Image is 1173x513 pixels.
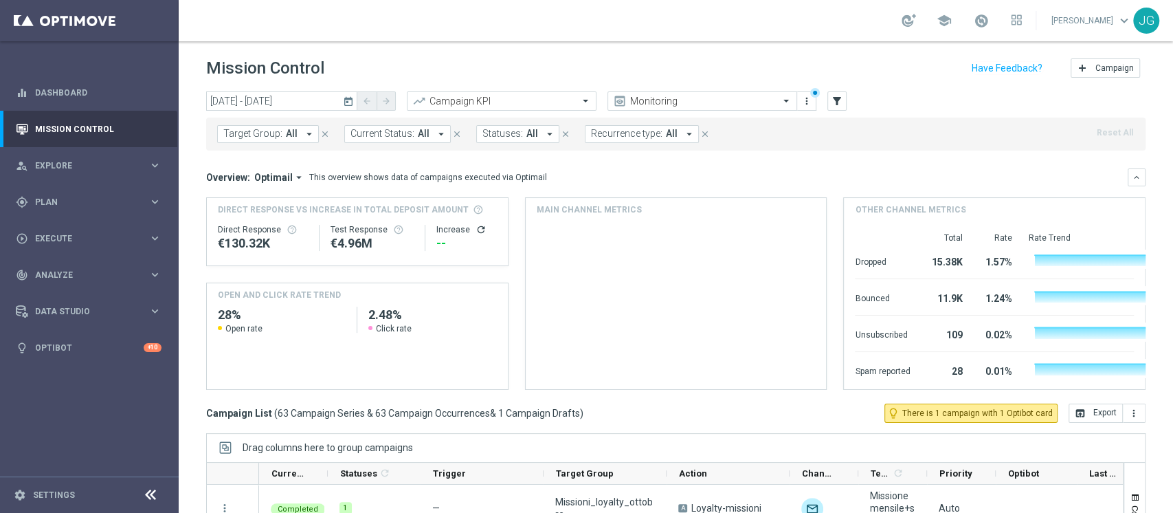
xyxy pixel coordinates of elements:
[1123,404,1146,423] button: more_vert
[35,74,161,111] a: Dashboard
[412,94,426,108] i: trending_up
[243,442,413,453] span: Drag columns here to group campaigns
[556,468,614,479] span: Target Group
[580,407,583,419] span: )
[407,91,596,111] ng-select: Campaign KPI
[700,129,710,139] i: close
[893,468,904,479] i: refresh
[343,95,355,107] i: today
[939,468,972,479] span: Priority
[801,96,812,107] i: more_vert
[1089,468,1122,479] span: Last Modified By
[1133,8,1159,34] div: JG
[979,250,1012,272] div: 1.57%
[368,307,496,323] h2: 2.48%
[379,468,390,479] i: refresh
[35,198,148,206] span: Plan
[15,160,162,171] button: person_search Explore keyboard_arrow_right
[979,359,1012,381] div: 0.01%
[274,407,278,419] span: (
[855,204,965,216] h4: Other channel metrics
[585,125,699,143] button: Recurrence type: All arrow_drop_down
[340,468,377,479] span: Statuses
[376,323,412,334] span: Click rate
[254,171,293,184] span: Optimail
[926,323,962,345] div: 109
[607,91,797,111] ng-select: Monitoring
[218,289,341,301] h4: OPEN AND CLICK RATE TREND
[35,271,148,279] span: Analyze
[476,125,559,143] button: Statuses: All arrow_drop_down
[331,235,414,252] div: €4,962,021
[802,468,835,479] span: Channel
[678,504,687,512] span: A
[979,286,1012,308] div: 1.24%
[891,466,904,481] span: Calculate column
[15,197,162,208] button: gps_fixed Plan keyboard_arrow_right
[683,128,695,140] i: arrow_drop_down
[1028,232,1134,243] div: Rate Trend
[33,491,75,499] a: Settings
[225,323,262,334] span: Open rate
[15,233,162,244] button: play_circle_outline Execute keyboard_arrow_right
[15,124,162,135] div: Mission Control
[1050,10,1133,31] a: [PERSON_NAME]keyboard_arrow_down
[476,224,487,235] i: refresh
[1128,408,1139,419] i: more_vert
[303,128,315,140] i: arrow_drop_down
[15,306,162,317] div: Data Studio keyboard_arrow_right
[810,88,820,98] div: There are unsaved changes
[144,343,161,352] div: +10
[666,128,678,140] span: All
[278,407,490,419] span: 63 Campaign Series & 63 Campaign Occurrences
[433,468,466,479] span: Trigger
[218,235,308,252] div: €130,320
[937,13,952,28] span: school
[15,270,162,281] button: track_changes Analyze keyboard_arrow_right
[561,129,570,139] i: close
[16,74,161,111] div: Dashboard
[217,125,319,143] button: Target Group: All arrow_drop_down
[148,305,161,318] i: keyboard_arrow_right
[206,58,324,78] h1: Mission Control
[341,91,357,112] button: today
[218,204,469,216] span: Direct Response VS Increase In Total Deposit Amount
[1132,173,1141,182] i: keyboard_arrow_down
[1128,168,1146,186] button: keyboard_arrow_down
[926,286,962,308] div: 11.9K
[831,95,843,107] i: filter_alt
[148,159,161,172] i: keyboard_arrow_right
[16,342,28,354] i: lightbulb
[35,111,161,147] a: Mission Control
[218,224,308,235] div: Direct Response
[1117,13,1132,28] span: keyboard_arrow_down
[319,127,331,142] button: close
[482,128,523,140] span: Statuses:
[16,305,148,318] div: Data Studio
[309,171,547,184] div: This overview shows data of campaigns executed via Optimail
[855,359,910,381] div: Spam reported
[1077,63,1088,74] i: add
[16,269,148,281] div: Analyze
[15,87,162,98] button: equalizer Dashboard
[35,162,148,170] span: Explore
[979,232,1012,243] div: Rate
[377,91,396,111] button: arrow_forward
[206,91,357,111] input: Select date range
[357,91,377,111] button: arrow_back
[16,269,28,281] i: track_changes
[591,128,662,140] span: Recurrence type:
[1095,63,1134,73] span: Campaign
[293,171,305,184] i: arrow_drop_down
[498,407,580,419] span: 1 Campaign Drafts
[1069,407,1146,418] multiple-options-button: Export to CSV
[223,128,282,140] span: Target Group:
[1071,58,1140,78] button: add Campaign
[902,407,1053,419] span: There is 1 campaign with 1 Optibot card
[206,171,250,184] h3: Overview:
